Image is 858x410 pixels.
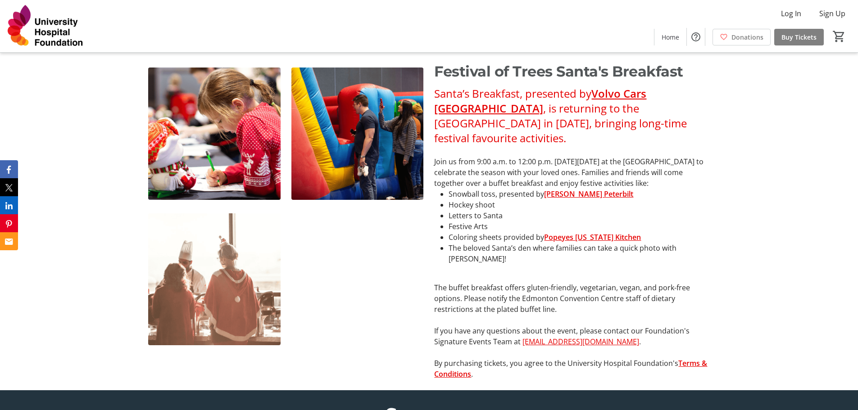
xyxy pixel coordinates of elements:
span: Buy Tickets [781,32,817,42]
a: Buy Tickets [774,29,824,45]
li: Letters to Santa [449,210,709,221]
li: Coloring sheets provided by [449,232,709,243]
p: The buffet breakfast offers gluten-friendly, vegetarian, vegan, and pork-free options. Please not... [434,282,709,315]
button: Log In [774,6,808,21]
a: Volvo Cars [GEOGRAPHIC_DATA] [434,86,646,116]
a: [PERSON_NAME] Peterbilt [544,189,633,199]
span: Santa’s Breakfast, presented by [434,86,591,101]
button: Help [687,28,705,46]
span: Log In [781,8,801,19]
span: Home [662,32,679,42]
button: Sign Up [812,6,853,21]
img: University Hospital Foundation's Logo [5,4,86,49]
img: undefined [148,213,281,346]
button: Cart [831,28,847,45]
li: Hockey shoot [449,199,709,210]
p: By purchasing tickets, you agree to the University Hospital Foundation's . [434,358,709,379]
a: Popeyes [US_STATE] Kitchen [544,232,641,242]
li: Snowball toss, presented by [449,189,709,199]
p: Join us from 9:00 a.m. to 12:00 p.m. [DATE][DATE] at the [GEOGRAPHIC_DATA] to celebrate the seaso... [434,156,709,189]
li: The beloved Santa’s den where families can take a quick photo with [PERSON_NAME]! [449,243,709,264]
a: Donations [713,29,771,45]
span: Sign Up [819,8,845,19]
span: Donations [731,32,763,42]
img: undefined [148,68,281,200]
a: Terms & Conditions [434,358,707,379]
span: , is returning to the [GEOGRAPHIC_DATA] in [DATE], bringing long-time festival favourite activities. [434,101,687,145]
li: Festive Arts [449,221,709,232]
p: Festival of Trees Santa's Breakfast [434,61,709,82]
span: . [639,337,641,347]
u: [EMAIL_ADDRESS][DOMAIN_NAME] [522,337,639,347]
img: undefined [291,68,424,200]
a: Home [654,29,686,45]
p: If you have any questions about the event, please contact our Foundation's Signature Events Team at [434,325,709,347]
img: undefined [291,213,424,346]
